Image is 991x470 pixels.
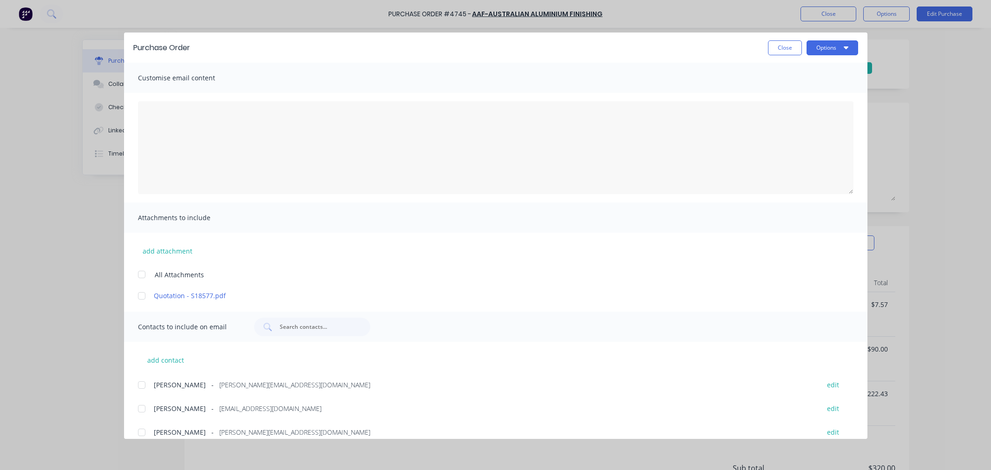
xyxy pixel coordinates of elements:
button: edit [821,426,845,438]
input: Search contacts... [279,322,356,332]
span: Customise email content [138,72,240,85]
span: [EMAIL_ADDRESS][DOMAIN_NAME] [219,404,322,413]
span: All Attachments [155,270,204,280]
div: Purchase Order [133,42,190,53]
span: - [211,427,214,437]
button: edit [821,402,845,415]
span: [PERSON_NAME][EMAIL_ADDRESS][DOMAIN_NAME] [219,427,370,437]
span: [PERSON_NAME] [154,427,206,437]
button: add attachment [138,244,197,258]
span: [PERSON_NAME] [154,404,206,413]
span: [PERSON_NAME] [154,380,206,390]
span: Contacts to include on email [138,320,240,333]
button: Close [768,40,802,55]
button: add contact [138,353,194,367]
span: - [211,380,214,390]
span: - [211,404,214,413]
span: [PERSON_NAME][EMAIL_ADDRESS][DOMAIN_NAME] [219,380,370,390]
span: Attachments to include [138,211,240,224]
button: Options [807,40,858,55]
button: edit [821,378,845,391]
a: Quotation - S18577.pdf [154,291,810,300]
